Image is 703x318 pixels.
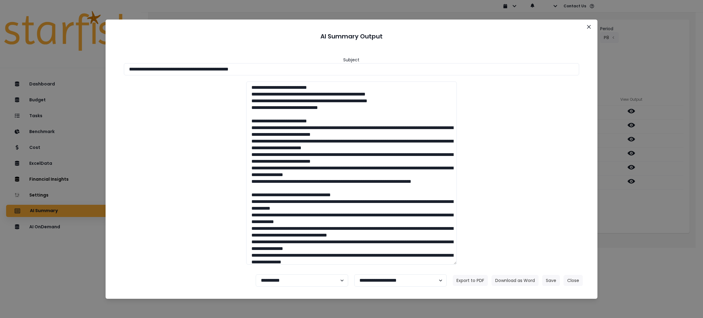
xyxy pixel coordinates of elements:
button: Close [564,275,583,286]
header: Subject [343,57,359,63]
header: AI Summary Output [113,27,590,46]
button: Close [584,22,594,32]
button: Download as Word [492,275,539,286]
button: Export to PDF [453,275,488,286]
button: Save [542,275,560,286]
